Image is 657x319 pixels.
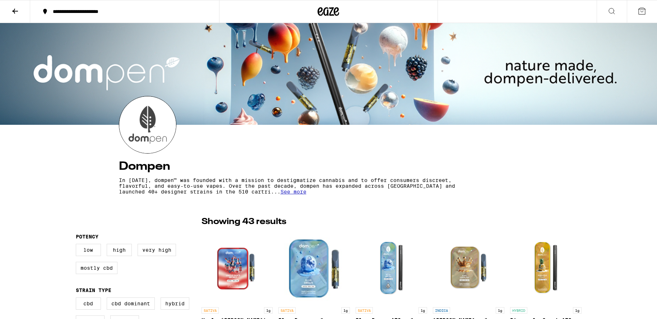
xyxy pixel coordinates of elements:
p: SATIVA [278,307,296,314]
p: 1g [496,307,504,314]
label: High [107,244,132,256]
p: SATIVA [356,307,373,314]
img: Dompen - Uncle Sam's Secret - 1g [202,232,273,304]
label: Mostly CBD [76,262,117,274]
legend: Strain Type [76,287,111,293]
p: SATIVA [202,307,219,314]
p: Showing 43 results [202,216,286,228]
img: Dompen - King Louis XIII - 1g [433,232,504,304]
img: Dompen - Blue Dream AIO - 1g [356,232,427,304]
p: 1g [341,307,350,314]
p: 1g [418,307,427,314]
p: 1g [573,307,582,314]
label: Hybrid [161,297,189,310]
label: Low [76,244,101,256]
img: Dompen - Pineapple Coast AIO - 1g [510,232,582,304]
label: Very High [138,244,176,256]
p: In [DATE], dompen™ was founded with a mission to destigmatize cannabis and to offer consumers dis... [119,177,475,195]
label: CBD [76,297,101,310]
p: HYBRID [510,307,527,314]
p: 1g [264,307,273,314]
label: CBD Dominant [107,297,155,310]
legend: Potency [76,234,98,240]
h4: Dompen [119,161,538,172]
img: Dompen logo [119,96,176,153]
p: INDICA [433,307,450,314]
img: Dompen - Blue Dream - 1g [278,232,350,304]
span: See more [281,189,306,195]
